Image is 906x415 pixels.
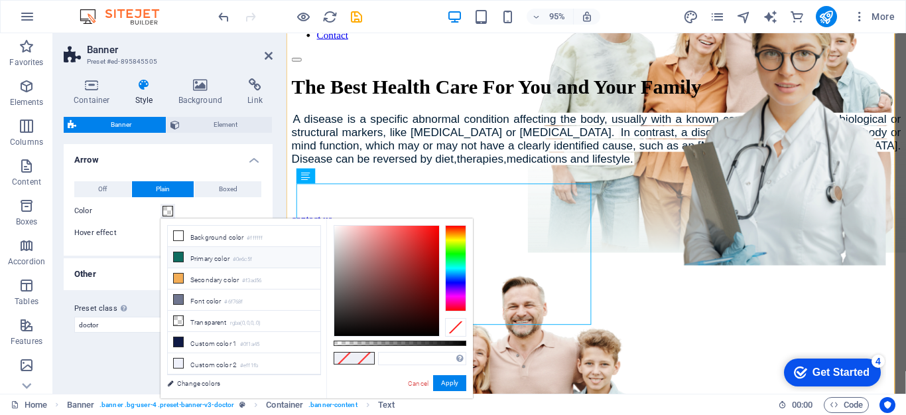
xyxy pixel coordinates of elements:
[87,44,273,56] h2: Banner
[240,340,259,349] small: #0f1a45
[879,397,895,413] button: Usercentrics
[266,397,303,413] span: Click to select. Double-click to edit
[295,9,311,25] button: Click here to leave preview mode and continue editing
[334,353,354,364] span: No Color Selected
[16,216,38,227] p: Boxes
[239,401,245,408] i: This element is a customizable preset
[445,318,466,337] div: Clear Color Selection
[74,181,131,197] button: Off
[168,226,320,247] li: Background color
[736,9,752,25] button: navigator
[161,375,314,392] a: Change colors
[789,9,805,25] button: commerce
[168,268,320,290] li: Secondary color
[125,78,168,106] h4: Style
[233,255,252,264] small: #0e6c5f
[64,117,166,133] button: Banner
[240,361,258,371] small: #eff1fb
[12,177,41,187] p: Content
[792,397,812,413] span: 00 00
[683,9,698,25] i: Design (Ctrl+Alt+Y)
[789,9,805,25] i: Commerce
[168,247,320,268] li: Primary color
[80,117,162,133] span: Banner
[308,397,357,413] span: . banner-content
[76,9,176,25] img: Editor Logo
[10,7,107,35] div: Get Started 4 items remaining, 20% complete
[13,376,40,386] p: Images
[219,181,237,197] span: Boxed
[830,397,863,413] span: Code
[74,225,161,241] label: Hover effect
[156,181,170,197] span: Plain
[763,9,778,25] i: AI Writer
[230,319,261,328] small: rgba(0,0,0,.0)
[98,181,107,197] span: Off
[97,3,111,16] div: 4
[194,181,261,197] button: Boxed
[778,397,813,413] h6: Session time
[378,397,395,413] span: Click to select. Double-click to edit
[11,336,42,347] p: Features
[407,378,430,388] a: Cancel
[38,15,96,27] div: Get Started
[547,9,568,25] h6: 95%
[10,137,43,147] p: Columns
[527,9,574,25] button: 95%
[224,297,243,307] small: #6f768f
[74,301,262,317] label: Preset class
[247,234,263,243] small: #ffffff
[168,78,238,106] h4: Background
[348,9,364,25] button: save
[216,9,231,25] button: undo
[166,117,273,133] button: Element
[824,397,869,413] button: Code
[9,57,43,68] p: Favorites
[801,400,803,410] span: :
[168,290,320,311] li: Font color
[710,9,725,25] i: Pages (Ctrl+Alt+S)
[242,276,261,286] small: #f3ad56
[818,9,834,25] i: Publish
[763,9,779,25] button: text_generator
[15,296,38,307] p: Tables
[168,311,320,332] li: Transparent
[710,9,726,25] button: pages
[322,9,338,25] i: Reload page
[64,258,273,290] h4: Other
[354,353,374,364] span: No Color Selected
[87,56,246,68] h3: Preset #ed-895845505
[64,144,273,168] h4: Arrow
[67,397,95,413] span: Click to select. Double-click to edit
[683,9,699,25] button: design
[853,10,895,23] span: More
[74,203,161,219] label: Color
[168,353,320,374] li: Custom color 2
[64,78,125,106] h4: Container
[848,6,900,27] button: More
[11,397,47,413] a: Click to cancel selection. Double-click to open Pages
[10,97,44,108] p: Elements
[67,397,395,413] nav: breadcrumb
[581,11,593,23] i: On resize automatically adjust zoom level to fit chosen device.
[322,9,338,25] button: reload
[816,6,837,27] button: publish
[168,332,320,353] li: Custom color 1
[99,397,234,413] span: . banner .bg-user-4 .preset-banner-v3-doctor
[184,117,269,133] span: Element
[132,181,194,197] button: Plain
[237,78,273,106] h4: Link
[8,256,45,267] p: Accordion
[433,375,466,391] button: Apply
